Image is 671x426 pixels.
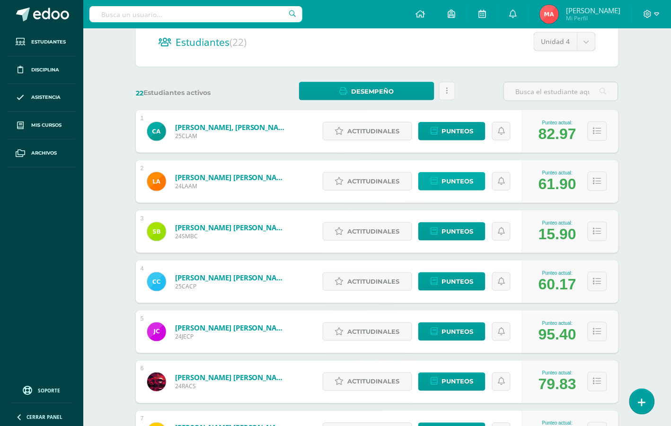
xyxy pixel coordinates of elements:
a: Punteos [418,222,486,241]
a: [PERSON_NAME] [PERSON_NAME] [175,323,289,332]
div: 79.83 [539,376,576,393]
span: [PERSON_NAME] [566,6,620,15]
span: 25CACP [175,282,289,290]
div: 60.17 [539,276,576,293]
div: 7 [141,416,144,422]
div: 2 [141,165,144,172]
a: [PERSON_NAME] [PERSON_NAME] [175,373,289,383]
a: Actitudinales [323,322,412,341]
span: Actitudinales [348,122,400,140]
span: 22 [136,89,143,97]
div: 6 [141,365,144,372]
img: 987b70ff8d1f322165be9d166389a7d3.png [147,172,166,191]
span: Punteos [441,273,473,290]
span: Actitudinales [348,373,400,391]
span: Soporte [38,387,61,394]
span: Punteos [441,223,473,240]
a: Desempeño [299,82,434,100]
img: ceba2ee2b99fa90d27ca5cf8f5388972.png [147,122,166,141]
a: Punteos [418,373,486,391]
span: Actitudinales [348,273,400,290]
input: Busca el estudiante aquí... [504,82,618,101]
a: Disciplina [8,56,76,84]
a: Actitudinales [323,122,412,140]
input: Busca un usuario... [89,6,302,22]
span: Archivos [31,149,57,157]
a: Actitudinales [323,373,412,391]
span: Mis cursos [31,122,62,129]
span: Desempeño [351,83,394,100]
span: (22) [230,35,247,49]
div: 3 [141,215,144,222]
div: 61.90 [539,175,576,193]
div: Punteo actual: [539,421,576,426]
div: 5 [141,315,144,322]
div: Punteo actual: [539,321,576,326]
a: Punteos [418,172,486,191]
span: 24JECP [175,332,289,340]
div: 95.40 [539,326,576,343]
span: Actitudinales [348,223,400,240]
div: Punteo actual: [539,220,576,226]
a: Unidad 4 [534,33,595,51]
div: 4 [141,265,144,272]
div: 1 [141,115,144,122]
a: [PERSON_NAME] [PERSON_NAME] [175,173,289,182]
a: Archivos [8,139,76,167]
img: 12ecad56ef4e52117aff8f81ddb9cf7f.png [540,5,559,24]
span: Punteos [441,173,473,190]
a: [PERSON_NAME] [PERSON_NAME] [175,273,289,282]
a: Punteos [418,272,486,291]
div: 82.97 [539,125,576,143]
a: Estudiantes [8,28,76,56]
span: Punteos [441,122,473,140]
div: Punteo actual: [539,120,576,125]
span: 25CLAM [175,132,289,140]
a: Punteos [418,122,486,140]
img: 8b63a7457803baa146112ef479a19fc7.png [147,222,166,241]
img: 6988b1edbfe9133c2be442a078aee5fa.png [147,373,166,391]
span: Asistencia [31,94,61,101]
img: 5fd1a8cf19c84d3d09d5a583273d4579.png [147,272,166,291]
a: Asistencia [8,84,76,112]
span: Disciplina [31,66,59,74]
span: Estudiantes [31,38,66,46]
a: Actitudinales [323,222,412,241]
span: Cerrar panel [26,414,62,420]
img: e8f9787fcd5ddec04bb54fb0cd866ad2.png [147,322,166,341]
div: Punteo actual: [539,270,576,276]
a: [PERSON_NAME] [PERSON_NAME] [175,223,289,232]
span: Punteos [441,323,473,340]
label: Estudiantes activos [136,88,251,97]
span: Punteos [441,373,473,391]
div: Punteo actual: [539,371,576,376]
a: Mis cursos [8,112,76,139]
span: Mi Perfil [566,14,620,22]
span: Actitudinales [348,173,400,190]
a: Actitudinales [323,272,412,291]
span: 24RACS [175,383,289,391]
div: 15.90 [539,226,576,243]
a: Soporte [11,383,72,396]
span: 24SMBC [175,232,289,240]
a: Punteos [418,322,486,341]
span: Actitudinales [348,323,400,340]
a: Actitudinales [323,172,412,191]
a: [PERSON_NAME], [PERSON_NAME] [175,122,289,132]
div: Punteo actual: [539,170,576,175]
span: Estudiantes [176,35,247,49]
span: 24LAAM [175,182,289,190]
span: Unidad 4 [541,33,570,51]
